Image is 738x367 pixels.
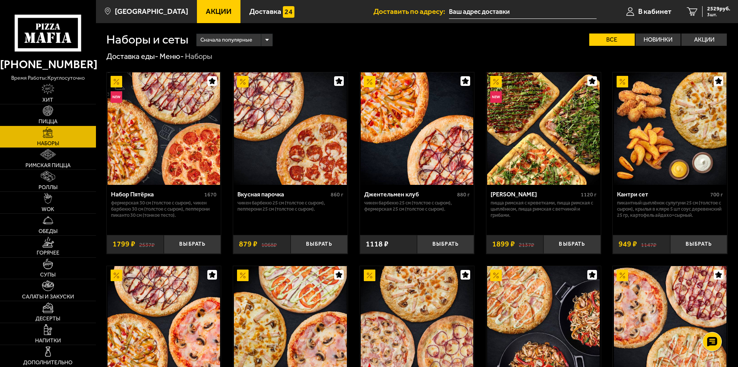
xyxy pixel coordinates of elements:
[490,91,502,103] img: Новинка
[111,191,203,198] div: Набор Пятёрка
[487,72,600,185] img: Мама Миа
[237,270,249,281] img: Акционный
[39,229,57,234] span: Обеды
[617,270,628,281] img: Акционный
[449,5,597,19] input: Ваш адрес доставки
[37,141,59,146] span: Наборы
[490,76,502,87] img: Акционный
[492,240,515,248] span: 1899 ₽
[39,119,57,124] span: Пицца
[617,191,708,198] div: Кантри сет
[111,270,122,281] img: Акционный
[491,191,579,198] div: [PERSON_NAME]
[331,191,343,198] span: 860 г
[417,235,474,254] button: Выбрать
[364,200,470,212] p: Чикен Барбекю 25 см (толстое с сыром), Фермерская 25 см (толстое с сыром).
[237,76,249,87] img: Акционный
[106,52,158,61] a: Доставка еды-
[234,72,346,185] img: Вкусная парочка
[635,34,681,46] label: Новинки
[373,8,449,15] span: Доставить по адресу:
[261,240,277,248] s: 1068 ₽
[115,8,188,15] span: [GEOGRAPHIC_DATA]
[237,200,343,212] p: Чикен Барбекю 25 см (толстое с сыром), Пепперони 25 см (толстое с сыром).
[106,34,188,46] h1: Наборы и сеты
[42,97,53,103] span: Хит
[239,240,257,248] span: 879 ₽
[681,34,727,46] label: Акции
[581,191,597,198] span: 1120 г
[491,200,597,218] p: Пицца Римская с креветками, Пицца Римская с цыплёнком, Пицца Римская с ветчиной и грибами.
[283,6,294,18] img: 15daf4d41897b9f0e9f617042186c801.svg
[111,76,122,87] img: Акционный
[164,235,221,254] button: Выбрать
[670,235,727,254] button: Выбрать
[206,8,232,15] span: Акции
[35,316,60,322] span: Десерты
[364,76,375,87] img: Акционный
[111,91,122,103] img: Новинка
[237,191,329,198] div: Вкусная парочка
[35,338,61,344] span: Напитки
[40,272,55,278] span: Супы
[108,72,220,185] img: Набор Пятёрка
[543,235,600,254] button: Выбрать
[22,294,74,300] span: Салаты и закуски
[707,6,730,12] span: 2529 руб.
[361,72,473,185] img: Джентельмен клуб
[589,34,635,46] label: Все
[490,270,502,281] img: Акционный
[364,270,375,281] img: Акционный
[360,72,474,185] a: АкционныйДжентельмен клуб
[249,8,281,15] span: Доставка
[486,72,601,185] a: АкционныйНовинкаМама Миа
[139,240,155,248] s: 2537 ₽
[204,191,217,198] span: 1670
[185,52,212,62] div: Наборы
[111,200,217,218] p: Фермерская 30 см (толстое с сыром), Чикен Барбекю 30 см (толстое с сыром), Пепперони Пиканто 30 с...
[617,76,628,87] img: Акционный
[291,235,348,254] button: Выбрать
[233,72,348,185] a: АкционныйВкусная парочка
[107,72,221,185] a: АкционныйНовинкаНабор Пятёрка
[200,33,252,47] span: Сначала популярные
[23,360,72,365] span: Дополнительно
[113,240,135,248] span: 1799 ₽
[613,72,727,185] a: АкционныйКантри сет
[641,240,656,248] s: 1147 ₽
[457,191,470,198] span: 880 г
[619,240,637,248] span: 949 ₽
[42,207,54,212] span: WOK
[614,72,726,185] img: Кантри сет
[37,250,59,256] span: Горячее
[707,12,730,17] span: 3 шт.
[519,240,534,248] s: 2137 ₽
[25,163,71,168] span: Римская пицца
[160,52,184,61] a: Меню-
[638,8,671,15] span: В кабинет
[39,185,57,190] span: Роллы
[366,240,388,248] span: 1118 ₽
[710,191,723,198] span: 700 г
[364,191,456,198] div: Джентельмен клуб
[617,200,723,218] p: Пикантный цыплёнок сулугуни 25 см (толстое с сыром), крылья в кляре 5 шт соус деревенский 25 гр, ...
